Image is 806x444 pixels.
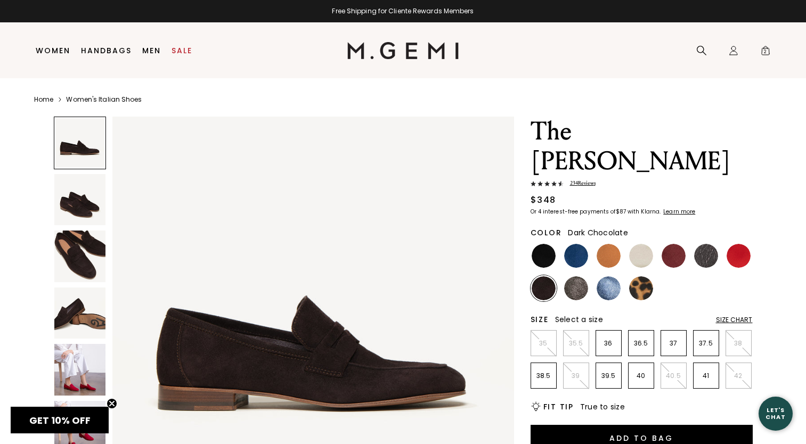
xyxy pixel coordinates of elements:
button: Close teaser [107,398,117,409]
p: 38.5 [531,372,556,380]
span: True to size [580,401,625,412]
a: 234Reviews [531,179,753,190]
h2: Color [531,228,562,237]
img: Black [532,244,556,268]
img: Sapphire [597,276,621,300]
span: 2 [760,47,771,58]
p: 39 [564,372,589,380]
p: 38 [726,339,751,348]
klarna-placement-style-body: Or 4 interest-free payments of [531,208,616,216]
img: Cocoa [564,276,588,300]
img: Burgundy [662,244,686,268]
span: Dark Chocolate [568,227,628,238]
a: Women's Italian Shoes [66,95,142,104]
p: 36.5 [629,339,654,348]
p: 40.5 [661,372,686,380]
p: 41 [694,372,719,380]
h2: Fit Tip [543,402,574,411]
a: Women [36,46,70,55]
a: Handbags [81,46,132,55]
img: Light Oatmeal [629,244,653,268]
span: GET 10% OFF [29,414,91,427]
img: M.Gemi [347,42,459,59]
img: The Sacca Donna [54,344,106,396]
img: Dark Chocolate [532,276,556,300]
h2: Size [531,315,549,324]
img: Leopard [629,276,653,300]
img: The Sacca Donna [54,174,106,226]
p: 37.5 [694,339,719,348]
div: Let's Chat [759,407,793,420]
div: $348 [531,194,556,207]
klarna-placement-style-body: with Klarna [628,208,662,216]
img: Sunset Red [727,244,751,268]
klarna-placement-style-amount: $87 [616,208,626,216]
img: Dark Gunmetal [694,244,718,268]
h1: The [PERSON_NAME] [531,117,753,176]
img: The Sacca Donna [54,287,106,339]
p: 40 [629,372,654,380]
span: Select a size [555,314,603,325]
p: 39.5 [596,372,621,380]
p: 36 [596,339,621,348]
a: Men [142,46,161,55]
div: GET 10% OFFClose teaser [11,407,109,433]
img: Navy [564,244,588,268]
a: Sale [172,46,192,55]
klarna-placement-style-cta: Learn more [663,208,695,216]
img: The Sacca Donna [54,231,106,282]
img: Luggage [597,244,621,268]
div: Size Chart [716,316,753,324]
p: 35 [531,339,556,348]
p: 35.5 [564,339,589,348]
a: Learn more [662,209,695,215]
span: 234 Review s [564,179,596,187]
a: Home [34,95,53,104]
p: 37 [661,339,686,348]
p: 42 [726,372,751,380]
